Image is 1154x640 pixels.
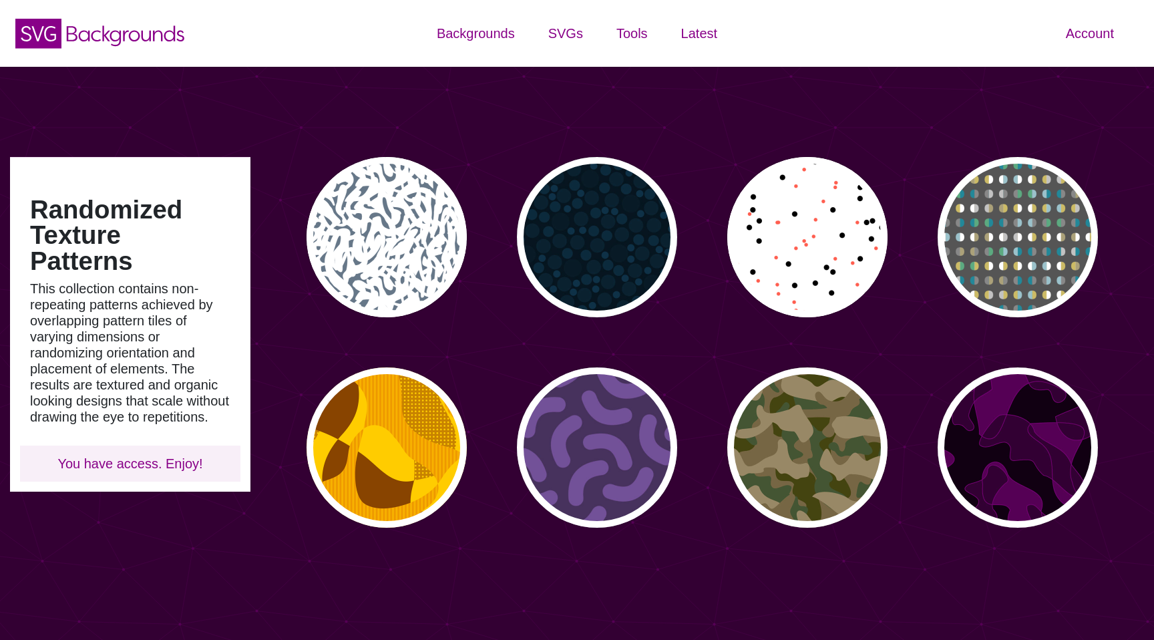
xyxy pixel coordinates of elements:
a: Account [1049,13,1131,53]
a: SVGs [532,13,600,53]
button: gray texture pattern on white [307,157,467,317]
button: simple patterns fill weird blob shapes in brown and yellow [307,367,467,528]
button: navy blue bubbles fill background [517,157,677,317]
button: black and red spatter drops on white [727,157,888,317]
a: Backgrounds [420,13,532,53]
button: purple brain like organic pattern [517,367,677,528]
a: Tools [600,13,664,53]
button: grid of mismatching half-circle pair [938,157,1098,317]
button: army-like camo pattern [727,367,888,528]
button: blob intersections in purple [938,367,1098,528]
h1: Randomized Texture Patterns [30,197,230,274]
p: This collection contains non-repeating patterns achieved by overlapping pattern tiles of varying ... [30,281,230,425]
a: Latest [664,13,734,53]
p: You have access. Enjoy! [30,456,230,472]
